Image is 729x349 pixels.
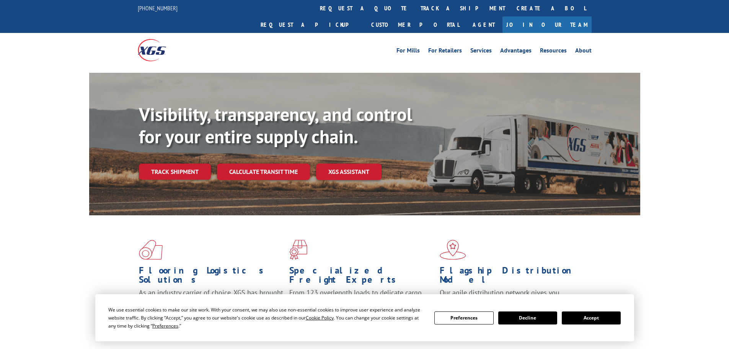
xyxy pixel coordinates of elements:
[440,240,466,260] img: xgs-icon-flagship-distribution-model-red
[396,48,420,56] a: For Mills
[440,266,584,288] h1: Flagship Distribution Model
[540,48,567,56] a: Resources
[575,48,592,56] a: About
[498,311,557,324] button: Decline
[138,4,178,12] a: [PHONE_NUMBER]
[255,16,365,33] a: Request a pickup
[289,240,307,260] img: xgs-icon-focused-on-flooring-red
[139,288,283,315] span: As an industry carrier of choice, XGS has brought innovation and dedication to flooring logistics...
[289,266,434,288] h1: Specialized Freight Experts
[470,48,492,56] a: Services
[139,266,284,288] h1: Flooring Logistics Solutions
[465,16,502,33] a: Agent
[139,240,163,260] img: xgs-icon-total-supply-chain-intelligence-red
[500,48,532,56] a: Advantages
[316,164,382,180] a: XGS ASSISTANT
[502,16,592,33] a: Join Our Team
[365,16,465,33] a: Customer Portal
[434,311,493,324] button: Preferences
[152,323,178,329] span: Preferences
[139,102,412,148] b: Visibility, transparency, and control for your entire supply chain.
[562,311,621,324] button: Accept
[440,288,581,306] span: Our agile distribution network gives you nationwide inventory management on demand.
[139,164,211,180] a: Track shipment
[217,164,310,180] a: Calculate transit time
[428,48,462,56] a: For Retailers
[289,288,434,322] p: From 123 overlength loads to delicate cargo, our experienced staff knows the best way to move you...
[95,294,634,341] div: Cookie Consent Prompt
[108,306,425,330] div: We use essential cookies to make our site work. With your consent, we may also use non-essential ...
[306,315,334,321] span: Cookie Policy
